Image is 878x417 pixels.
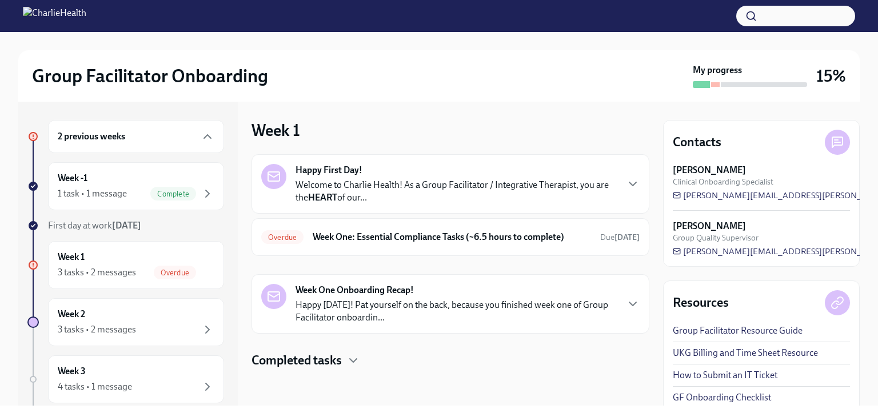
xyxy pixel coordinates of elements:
[32,65,268,87] h2: Group Facilitator Onboarding
[150,190,196,198] span: Complete
[673,369,777,382] a: How to Submit an IT Ticket
[673,164,746,177] strong: [PERSON_NAME]
[154,268,196,277] span: Overdue
[673,134,721,151] h4: Contacts
[58,365,86,378] h6: Week 3
[673,220,746,232] strong: [PERSON_NAME]
[58,251,85,263] h6: Week 1
[816,66,846,86] h3: 15%
[27,355,224,403] a: Week 34 tasks • 1 message
[58,187,127,200] div: 1 task • 1 message
[261,228,640,246] a: OverdueWeek One: Essential Compliance Tasks (~6.5 hours to complete)Due[DATE]
[27,219,224,232] a: First day at work[DATE]
[313,231,591,243] h6: Week One: Essential Compliance Tasks (~6.5 hours to complete)
[673,232,759,243] span: Group Quality Supervisor
[112,220,141,231] strong: [DATE]
[58,172,87,185] h6: Week -1
[27,241,224,289] a: Week 13 tasks • 2 messagesOverdue
[673,324,803,337] a: Group Facilitator Resource Guide
[614,232,640,242] strong: [DATE]
[296,164,362,177] strong: Happy First Day!
[58,308,85,320] h6: Week 2
[673,391,771,404] a: GF Onboarding Checklist
[58,380,132,393] div: 4 tasks • 1 message
[296,179,617,204] p: Welcome to Charlie Health! As a Group Facilitator / Integrative Therapist, you are the of our...
[58,266,136,279] div: 3 tasks • 2 messages
[600,232,640,242] span: Due
[296,284,414,296] strong: Week One Onboarding Recap!
[48,120,224,153] div: 2 previous weeks
[27,298,224,346] a: Week 23 tasks • 2 messages
[600,232,640,243] span: August 25th, 2025 10:00
[673,177,773,187] span: Clinical Onboarding Specialist
[252,352,342,369] h4: Completed tasks
[58,323,136,336] div: 3 tasks • 2 messages
[252,352,649,369] div: Completed tasks
[261,233,304,242] span: Overdue
[48,220,141,231] span: First day at work
[296,299,617,324] p: Happy [DATE]! Pat yourself on the back, because you finished week one of Group Facilitator onboar...
[23,7,86,25] img: CharlieHealth
[673,347,818,359] a: UKG Billing and Time Sheet Resource
[308,192,337,203] strong: HEART
[252,120,300,141] h3: Week 1
[58,130,125,143] h6: 2 previous weeks
[673,294,729,311] h4: Resources
[27,162,224,210] a: Week -11 task • 1 messageComplete
[693,64,742,77] strong: My progress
